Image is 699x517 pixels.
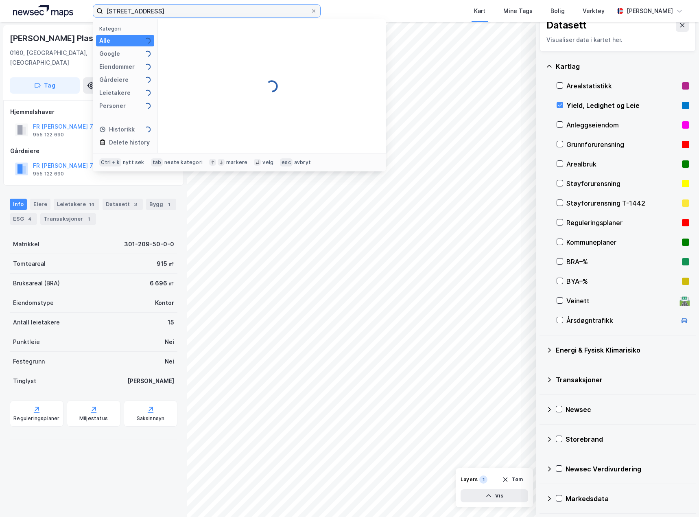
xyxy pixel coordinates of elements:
div: Kontor [155,298,174,308]
img: spinner.a6d8c91a73a9ac5275cf975e30b51cfb.svg [144,90,151,96]
div: 3 [131,200,140,208]
div: 1 [165,200,173,208]
div: Storebrand [566,434,689,444]
div: Alle [99,36,110,46]
div: Bolig [550,6,565,16]
div: Arealstatistikk [566,81,679,91]
div: Kommuneplaner [566,237,679,247]
button: Tag [10,77,80,94]
div: Layers [461,476,478,483]
div: velg [262,159,273,166]
div: 955 122 690 [33,131,64,138]
div: Markedsdata [566,494,689,504]
div: Leietakere [99,88,131,98]
div: Veinett [566,296,676,306]
div: Delete history [109,138,150,147]
div: Grunnforurensning [566,140,679,149]
div: Datasett [546,19,587,32]
div: Matrikkel [13,239,39,249]
div: Datasett [103,199,143,210]
div: 0160, [GEOGRAPHIC_DATA], [GEOGRAPHIC_DATA] [10,48,114,68]
div: Bygg [146,199,176,210]
div: Google [99,49,120,59]
div: Reguleringsplaner [566,218,679,228]
div: Kart [474,6,485,16]
div: Kartlag [556,61,689,71]
div: 🛣️ [679,296,690,306]
div: 955 122 690 [33,171,64,177]
div: Hjemmelshaver [10,107,177,117]
div: Punktleie [13,337,40,347]
div: 15 [168,318,174,327]
div: Eiere [30,199,50,210]
div: Eiendomstype [13,298,54,308]
div: Tinglyst [13,376,36,386]
div: Energi & Fysisk Klimarisiko [556,345,689,355]
button: Vis [461,489,528,502]
div: Anleggseiendom [566,120,679,130]
div: Nei [165,357,174,366]
div: Newsec Verdivurdering [566,464,689,474]
div: Transaksjoner [40,213,96,225]
div: Leietakere [54,199,99,210]
div: Arealbruk [566,159,679,169]
div: Newsec [566,405,689,414]
div: esc [280,158,293,166]
div: [PERSON_NAME] [127,376,174,386]
div: nytt søk [123,159,144,166]
img: logo.a4113a55bc3d86da70a041830d287a7e.svg [13,5,73,17]
div: 4 [26,215,34,223]
div: Årsdøgntrafikk [566,315,676,325]
div: 1 [479,475,487,484]
div: Reguleringsplaner [13,415,59,422]
img: spinner.a6d8c91a73a9ac5275cf975e30b51cfb.svg [144,64,151,70]
div: [PERSON_NAME] Plass 7 [10,32,106,45]
div: Støyforurensning T-1442 [566,198,679,208]
div: Nei [165,337,174,347]
div: Personer [99,101,126,111]
img: spinner.a6d8c91a73a9ac5275cf975e30b51cfb.svg [144,126,151,133]
div: Saksinnsyn [137,415,165,422]
button: Tøm [497,473,528,486]
div: BRA–% [566,257,679,267]
input: Søk på adresse, matrikkel, gårdeiere, leietakere eller personer [103,5,310,17]
div: Gårdeiere [10,146,177,156]
div: 915 ㎡ [157,259,174,269]
div: Eiendommer [99,62,135,72]
div: Yield, Ledighet og Leie [566,101,679,110]
div: neste kategori [164,159,203,166]
div: Tomteareal [13,259,46,269]
img: spinner.a6d8c91a73a9ac5275cf975e30b51cfb.svg [265,80,278,93]
div: BYA–% [566,276,679,286]
img: spinner.a6d8c91a73a9ac5275cf975e30b51cfb.svg [144,50,151,57]
div: ESG [10,213,37,225]
div: Historikk [99,125,135,134]
div: avbryt [294,159,311,166]
div: [PERSON_NAME] [627,6,673,16]
div: Mine Tags [503,6,533,16]
div: 14 [87,200,96,208]
div: Info [10,199,27,210]
div: Bruksareal (BRA) [13,278,60,288]
img: spinner.a6d8c91a73a9ac5275cf975e30b51cfb.svg [144,103,151,109]
div: Gårdeiere [99,75,129,85]
div: Kategori [99,26,154,32]
img: spinner.a6d8c91a73a9ac5275cf975e30b51cfb.svg [144,37,151,44]
div: Støyforurensning [566,179,679,188]
iframe: Chat Widget [658,478,699,517]
div: Miljøstatus [79,415,108,422]
div: tab [151,158,163,166]
div: Kontrollprogram for chat [658,478,699,517]
div: 1 [85,215,93,223]
div: 301-209-50-0-0 [124,239,174,249]
div: 6 696 ㎡ [150,278,174,288]
div: Transaksjoner [556,375,689,385]
div: markere [226,159,247,166]
div: Visualiser data i kartet her. [546,35,689,45]
div: Verktøy [583,6,605,16]
div: Festegrunn [13,357,45,366]
div: Ctrl + k [99,158,121,166]
div: Antall leietakere [13,318,60,327]
img: spinner.a6d8c91a73a9ac5275cf975e30b51cfb.svg [144,77,151,83]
